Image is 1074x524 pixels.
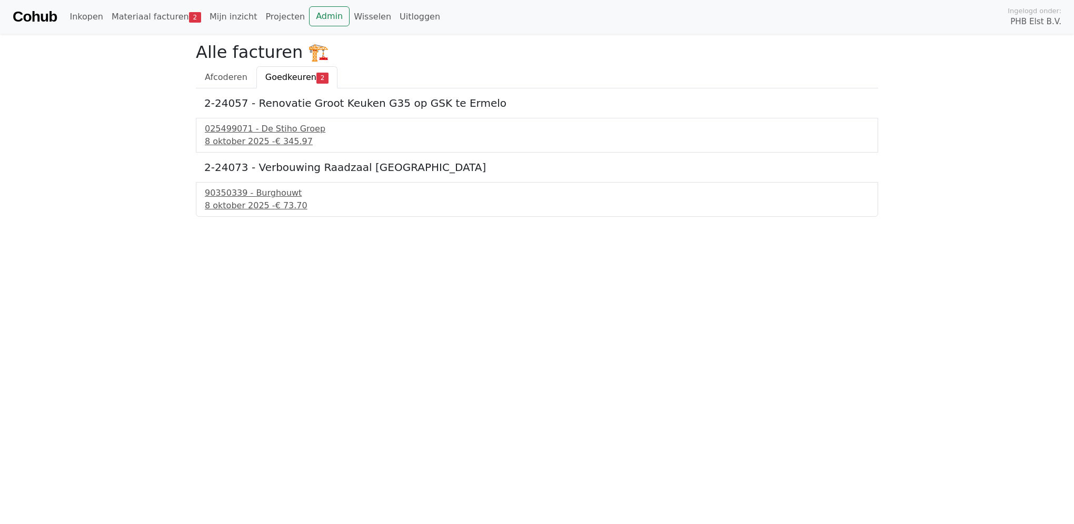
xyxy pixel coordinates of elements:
[275,200,307,210] span: € 73.70
[395,6,444,27] a: Uitloggen
[205,135,869,148] div: 8 oktober 2025 -
[205,123,869,148] a: 025499071 - De Stiho Groep8 oktober 2025 -€ 345.97
[309,6,350,26] a: Admin
[196,42,878,62] h2: Alle facturen 🏗️
[204,97,870,109] h5: 2-24057 - Renovatie Groot Keuken G35 op GSK te Ermelo
[205,123,869,135] div: 025499071 - De Stiho Groep
[256,66,337,88] a: Goedkeuren2
[205,187,869,212] a: 90350339 - Burghouwt8 oktober 2025 -€ 73.70
[205,199,869,212] div: 8 oktober 2025 -
[205,72,247,82] span: Afcoderen
[1008,6,1061,16] span: Ingelogd onder:
[205,6,262,27] a: Mijn inzicht
[205,187,869,199] div: 90350339 - Burghouwt
[13,4,57,29] a: Cohub
[275,136,313,146] span: € 345.97
[204,161,870,174] h5: 2-24073 - Verbouwing Raadzaal [GEOGRAPHIC_DATA]
[189,12,201,23] span: 2
[107,6,205,27] a: Materiaal facturen2
[196,66,256,88] a: Afcoderen
[65,6,107,27] a: Inkopen
[350,6,395,27] a: Wisselen
[261,6,309,27] a: Projecten
[316,73,329,83] span: 2
[265,72,316,82] span: Goedkeuren
[1010,16,1061,28] span: PHB Elst B.V.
